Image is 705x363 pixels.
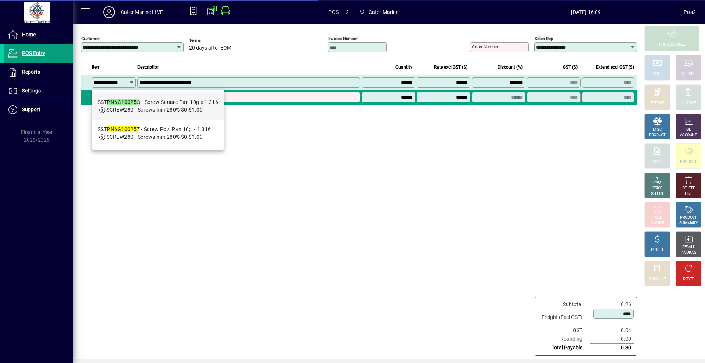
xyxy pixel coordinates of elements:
[97,6,121,19] button: Profile
[652,186,662,191] div: PRICE
[107,99,137,105] em: PN6G10025
[498,63,523,71] span: Discount (%)
[680,159,697,165] div: PRODUCT
[596,63,634,71] span: Extend excl GST ($)
[121,6,163,18] div: Cater Marine LIVE
[328,6,339,18] span: POS
[346,6,349,18] span: 2
[683,277,694,282] div: RESET
[680,133,697,138] div: ACCOUNT
[92,92,224,120] mat-option: SSTPN6G10025Q - Screw Square Pan 10g x 1 316
[137,63,160,71] span: Description
[590,326,634,335] td: 0.04
[679,221,698,226] div: SUMMARY
[590,344,634,352] td: 0.30
[681,101,696,106] div: CHARGE
[356,6,402,19] span: Cater Marine
[4,26,73,44] a: Home
[107,126,137,132] em: PN6G10025
[189,38,233,43] span: Terms
[563,63,578,71] span: GST ($)
[22,69,40,75] span: Reports
[4,101,73,119] a: Support
[106,107,203,113] span: SCREW280 - Screws min 280% $0-$1.00
[98,98,218,106] div: SST Q - Screw Square Pan 10g x 1 316
[681,71,695,77] div: CHEQUE
[22,32,36,37] span: Home
[538,335,590,344] td: Rounding
[680,215,697,221] div: PRODUCT
[685,191,692,197] div: LINE
[328,36,358,41] mat-label: Invoice number
[538,300,590,309] td: Subtotal
[92,63,101,71] span: Item
[22,106,40,112] span: Support
[682,186,695,191] div: DELETE
[395,63,412,71] span: Quantity
[590,300,634,309] td: 0.26
[535,36,553,41] mat-label: Sales rep
[680,250,696,255] div: INVOICES
[538,309,590,326] td: Freight (Excl GST)
[682,244,695,250] div: RECALL
[659,42,685,47] div: PROCESS SALE
[22,50,45,56] span: POS Entry
[684,6,696,18] div: Pos2
[538,326,590,335] td: GST
[434,63,467,71] span: Rate excl GST ($)
[106,134,203,140] span: SCREW280 - Screws min 280% $0-$1.00
[651,101,664,106] div: EFTPOS
[648,277,666,282] div: DISCOUNT
[651,191,664,197] div: SELECT
[81,36,100,41] mat-label: Customer
[4,63,73,81] a: Reports
[686,127,691,133] div: GL
[472,44,498,49] mat-label: Order number
[651,247,664,253] div: PROFIT
[650,221,664,226] div: INVOICE
[189,45,231,51] span: 20 days after EOM
[92,120,224,147] mat-option: SSTPN6G10025Z - Screw Pozi Pan 10g x 1 316
[649,133,665,138] div: PRODUCT
[369,6,399,18] span: Cater Marine
[98,126,211,133] div: SST Z - Screw Pozi Pan 10g x 1 316
[488,6,684,18] span: [DATE] 16:09
[4,82,73,100] a: Settings
[22,88,41,94] span: Settings
[538,344,590,352] td: Total Payable
[590,335,634,344] td: 0.00
[653,127,662,133] div: MISC
[652,215,662,221] div: HOLD
[652,159,662,165] div: NOTE
[652,71,662,77] div: CASH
